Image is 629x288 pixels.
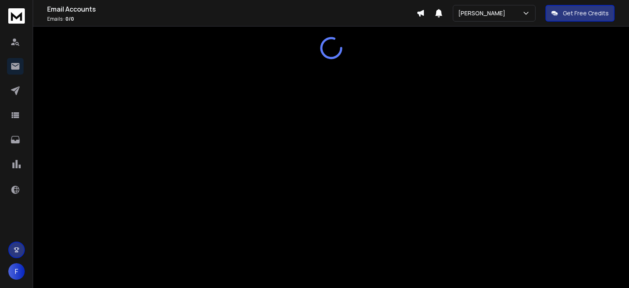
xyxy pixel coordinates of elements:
p: Get Free Credits [563,9,609,17]
h1: Email Accounts [47,4,416,14]
button: F [8,263,25,280]
button: Get Free Credits [545,5,615,22]
p: Emails : [47,16,416,22]
img: logo [8,8,25,24]
span: 0 / 0 [65,15,74,22]
p: [PERSON_NAME] [458,9,509,17]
